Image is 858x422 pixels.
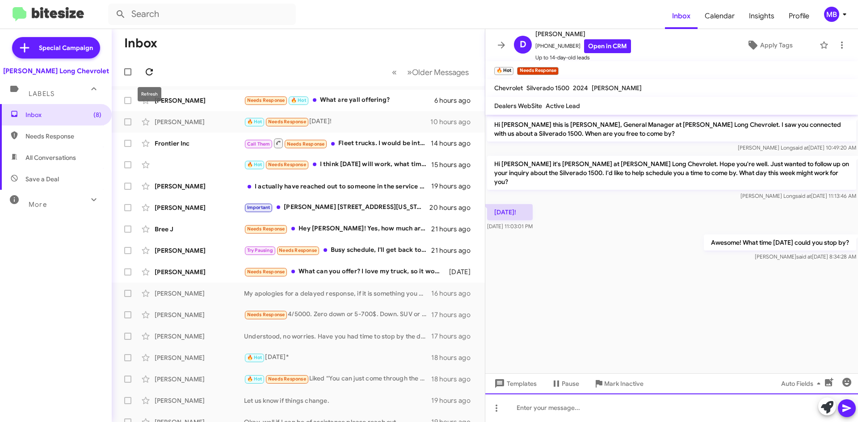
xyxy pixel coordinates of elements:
[108,4,296,25] input: Search
[544,376,586,392] button: Pause
[431,225,478,234] div: 21 hours ago
[247,247,273,253] span: Try Pausing
[431,396,478,405] div: 19 hours ago
[25,110,101,119] span: Inbox
[155,117,244,126] div: [PERSON_NAME]
[155,289,244,298] div: [PERSON_NAME]
[487,156,856,190] p: Hi [PERSON_NAME] it's [PERSON_NAME] at [PERSON_NAME] Long Chevrolet. Hope you're well. Just wante...
[431,182,478,191] div: 19 hours ago
[244,332,431,341] div: Understood, no worries. Have you had time to stop by the dealership to look at our inventory?
[430,117,478,126] div: 10 hours ago
[824,7,839,22] div: MB
[704,234,856,251] p: Awesome! What time [DATE] could you stop by?
[492,376,537,392] span: Templates
[494,67,513,75] small: 🔥 Hot
[816,7,848,22] button: MB
[155,375,244,384] div: [PERSON_NAME]
[535,53,631,62] span: Up to 14-day-old leads
[155,96,244,105] div: [PERSON_NAME]
[485,376,544,392] button: Templates
[3,67,109,75] div: [PERSON_NAME] Long Chevrolet
[793,144,808,151] span: said at
[740,192,856,199] span: [PERSON_NAME] Long [DATE] 11:13:46 AM
[25,175,59,184] span: Save a Deal
[155,267,244,276] div: [PERSON_NAME]
[434,96,478,105] div: 6 hours ago
[520,38,526,52] span: D
[429,203,478,212] div: 20 hours ago
[402,63,474,81] button: Next
[268,119,306,125] span: Needs Response
[29,90,55,98] span: Labels
[244,289,431,298] div: My apologies for a delayed response, if it is something you would consider, please let me know wh...
[535,29,631,39] span: [PERSON_NAME]
[781,376,824,392] span: Auto Fields
[244,202,429,213] div: [PERSON_NAME] [STREET_ADDRESS][US_STATE] I had my Chevy suburban in for service as well as my GMC...
[244,117,430,127] div: [DATE]!
[573,84,588,92] span: 2024
[155,139,244,148] div: Frontier Inc
[795,192,811,199] span: said at
[431,139,478,148] div: 14 hours ago
[782,3,816,29] a: Profile
[244,95,434,105] div: What are yall offering?
[738,144,856,151] span: [PERSON_NAME] Long [DATE] 10:49:20 AM
[247,162,262,167] span: 🔥 Hot
[279,247,317,253] span: Needs Response
[247,97,285,103] span: Needs Response
[431,289,478,298] div: 16 hours ago
[665,3,698,29] span: Inbox
[445,267,478,276] div: [DATE]
[723,37,815,53] button: Apply Tags
[431,310,478,319] div: 17 hours ago
[526,84,569,92] span: Silverado 1500
[244,138,431,149] div: Fleet trucks. I would be interested in a 4 X 4 8' bed 1500 or 2500 series
[586,376,651,392] button: Mark Inactive
[796,253,812,260] span: said at
[431,375,478,384] div: 18 hours ago
[244,245,431,255] div: Busy schedule, I'll get back to you. Was that # (719) [PHONE_NUMBER] that had called me recently?
[247,269,285,275] span: Needs Response
[12,37,100,58] a: Special Campaign
[39,43,93,52] span: Special Campaign
[155,182,244,191] div: [PERSON_NAME]
[247,376,262,382] span: 🔥 Hot
[244,182,431,191] div: I actually have reached out to someone in the service department to bring it in and have it evalu...
[774,376,831,392] button: Auto Fields
[562,376,579,392] span: Pause
[247,226,285,232] span: Needs Response
[155,203,244,212] div: [PERSON_NAME]
[155,353,244,362] div: [PERSON_NAME]
[487,117,856,142] p: Hi [PERSON_NAME] this is [PERSON_NAME], General Manager at [PERSON_NAME] Long Chevrolet. I saw yo...
[291,97,306,103] span: 🔥 Hot
[604,376,643,392] span: Mark Inactive
[244,309,431,320] div: 4/5000. Zero down or 5-700$. Down. SUV or small truck
[546,102,580,110] span: Active Lead
[155,225,244,234] div: Bree J
[247,141,270,147] span: Call Them
[392,67,397,78] span: «
[138,87,161,101] div: Refresh
[155,310,244,319] div: [PERSON_NAME]
[247,205,270,210] span: Important
[244,352,431,363] div: [DATE]*
[29,201,47,209] span: More
[244,396,431,405] div: Let us know if things change.
[592,84,642,92] span: [PERSON_NAME]
[244,224,431,234] div: Hey [PERSON_NAME]! Yes, how much are you thinking?
[244,374,431,384] div: Liked “You can just come through the main entrance at the front of the building.”
[25,153,76,162] span: All Conversations
[387,63,402,81] button: Previous
[124,36,157,50] h1: Inbox
[494,102,542,110] span: Dealers WebSite
[412,67,469,77] span: Older Messages
[517,67,558,75] small: Needs Response
[155,396,244,405] div: [PERSON_NAME]
[268,162,306,167] span: Needs Response
[268,376,306,382] span: Needs Response
[742,3,782,29] a: Insights
[247,119,262,125] span: 🔥 Hot
[760,37,793,53] span: Apply Tags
